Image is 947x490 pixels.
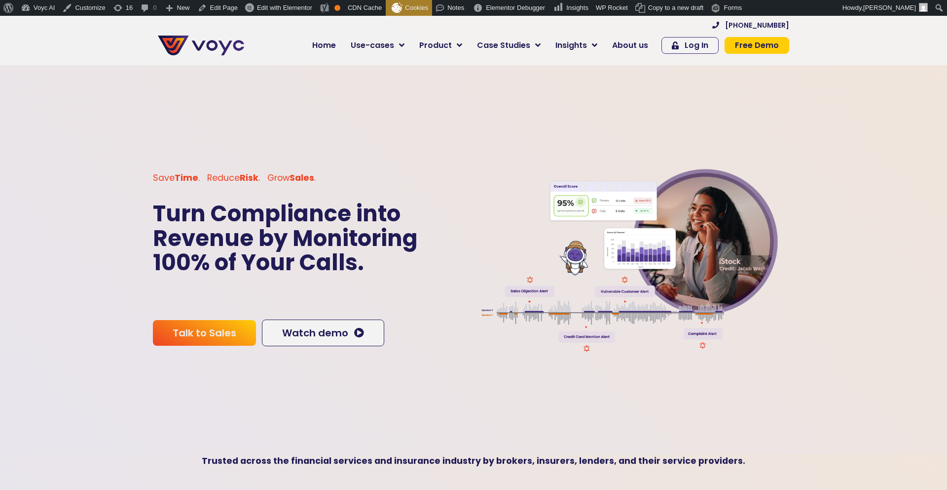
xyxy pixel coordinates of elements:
img: voyc-full-logo [158,36,244,55]
a: Talk to Sales [153,320,256,346]
b: Trusted across the financial services and insurance industry by brokers, insurers, lenders, and t... [202,455,745,467]
a: Watch demo [262,320,384,346]
span: [PHONE_NUMBER] [725,22,789,29]
span: Edit with Elementor [257,4,312,11]
a: Case Studies [470,36,548,55]
b: Time [175,172,198,184]
a: About us [605,36,656,55]
span: Product [419,40,452,51]
span: Insights [555,40,587,51]
span: Use-cases [351,40,394,51]
img: Frame 8 [476,159,782,358]
span: Log In [685,41,708,49]
span: Free Demo [735,41,779,49]
span: About us [612,40,648,51]
a: Log In [661,37,719,54]
span: Watch demo [282,328,348,338]
b: Sales [290,172,314,184]
span: Talk to Sales [173,328,236,338]
p: Turn Compliance into Revenue by Monitoring 100% of Your Calls. [153,202,471,275]
a: Free Demo [725,37,789,54]
a: Home [305,36,343,55]
b: Risk [240,172,258,184]
a: Product [412,36,470,55]
span: Case Studies [477,40,530,51]
a: Use-cases [343,36,412,55]
p: Save . Reduce . Grow . [153,171,464,184]
a: Insights [548,36,605,55]
span: [PERSON_NAME] [863,4,916,11]
div: OK [334,5,340,11]
a: [PHONE_NUMBER] [712,22,789,29]
span: Home [312,40,336,51]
